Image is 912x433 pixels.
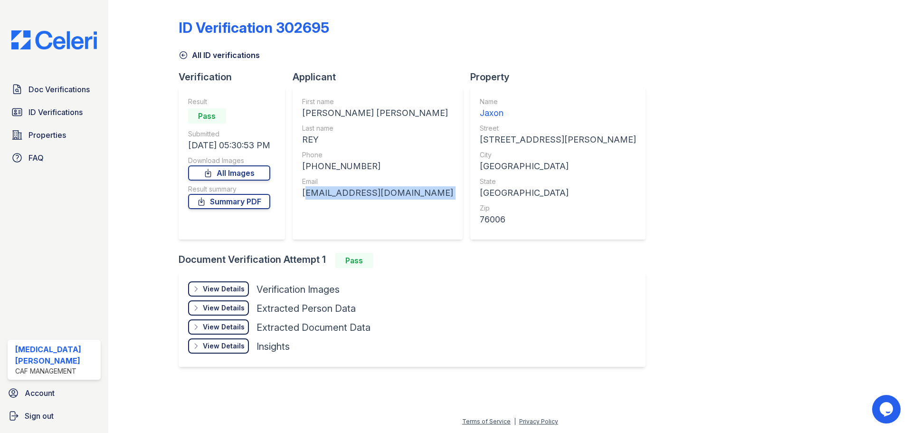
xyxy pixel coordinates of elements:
div: City [480,150,636,160]
div: Applicant [293,70,470,84]
div: Extracted Person Data [256,302,356,315]
div: [STREET_ADDRESS][PERSON_NAME] [480,133,636,146]
a: FAQ [8,148,101,167]
div: Phone [302,150,453,160]
div: [PERSON_NAME] [PERSON_NAME] [302,106,453,120]
a: All ID verifications [179,49,260,61]
div: Street [480,124,636,133]
div: Insights [256,340,290,353]
div: Result summary [188,184,270,194]
div: Property [470,70,653,84]
div: First name [302,97,453,106]
div: CAF Management [15,366,97,376]
div: REY [302,133,453,146]
img: CE_Logo_Blue-a8612792a0a2168367f1c8372b55b34899dd931a85d93a1a3d3e32e68fde9ad4.png [4,30,104,49]
div: 76006 [480,213,636,226]
div: [MEDICAL_DATA][PERSON_NAME] [15,344,97,366]
a: Summary PDF [188,194,270,209]
div: View Details [203,303,245,313]
a: Sign out [4,406,104,425]
iframe: chat widget [872,395,902,423]
div: View Details [203,341,245,351]
a: Properties [8,125,101,144]
span: ID Verifications [28,106,83,118]
span: Account [25,387,55,399]
div: Submitted [188,129,270,139]
div: Download Images [188,156,270,165]
span: FAQ [28,152,44,164]
div: Jaxon [480,106,636,120]
div: Verification [179,70,293,84]
div: [GEOGRAPHIC_DATA] [480,160,636,173]
span: Sign out [25,410,54,422]
div: Zip [480,203,636,213]
div: [GEOGRAPHIC_DATA] [480,186,636,200]
div: Pass [188,108,226,124]
div: [EMAIL_ADDRESS][DOMAIN_NAME] [302,186,453,200]
div: Verification Images [256,283,340,296]
div: Name [480,97,636,106]
span: Properties [28,129,66,141]
a: Privacy Policy [519,418,558,425]
div: View Details [203,284,245,294]
div: Email [302,177,453,186]
div: State [480,177,636,186]
div: Document Verification Attempt 1 [179,253,653,268]
div: [PHONE_NUMBER] [302,160,453,173]
a: All Images [188,165,270,181]
div: Extracted Document Data [256,321,370,334]
div: [DATE] 05:30:53 PM [188,139,270,152]
a: Name Jaxon [480,97,636,120]
span: Doc Verifications [28,84,90,95]
a: Doc Verifications [8,80,101,99]
a: Account [4,384,104,403]
div: Last name [302,124,453,133]
a: Terms of Service [462,418,511,425]
div: ID Verification 302695 [179,19,329,36]
div: View Details [203,322,245,332]
div: Pass [335,253,373,268]
a: ID Verifications [8,103,101,122]
div: | [514,418,516,425]
div: Result [188,97,270,106]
